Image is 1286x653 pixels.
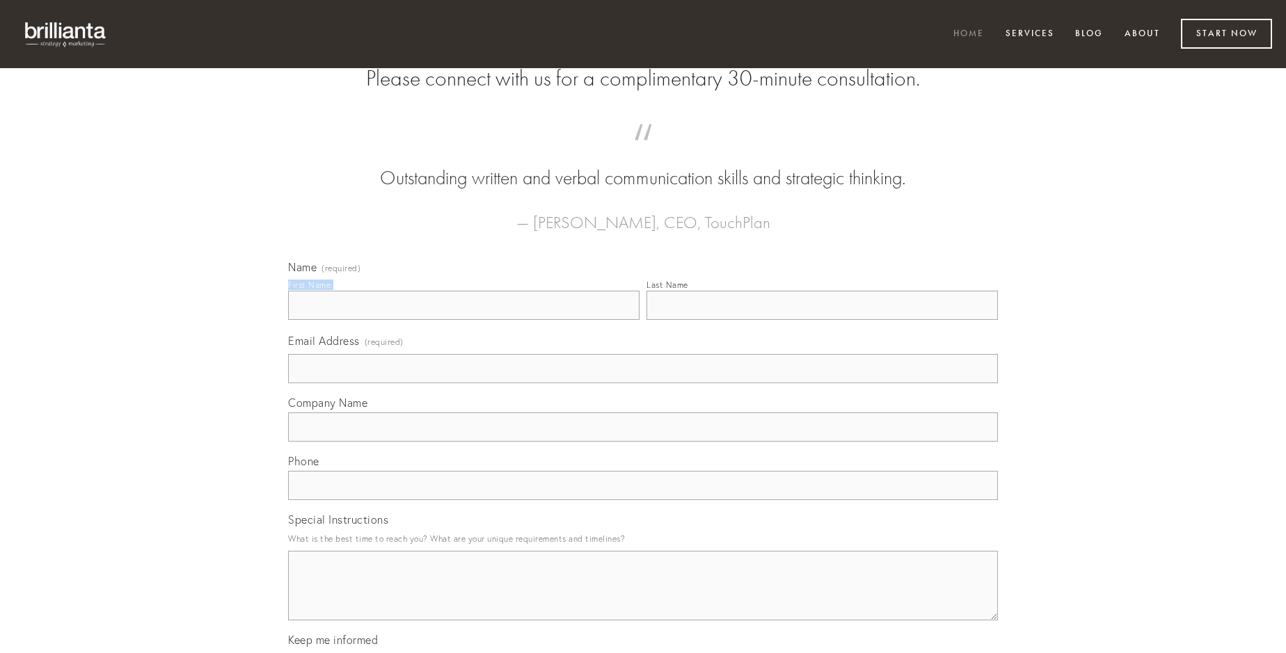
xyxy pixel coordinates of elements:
[1181,19,1272,49] a: Start Now
[288,65,998,92] h2: Please connect with us for a complimentary 30-minute consultation.
[310,138,976,165] span: “
[365,332,404,351] span: (required)
[1066,23,1112,46] a: Blog
[288,334,360,348] span: Email Address
[288,396,367,410] span: Company Name
[288,513,388,526] span: Special Instructions
[288,260,317,274] span: Name
[1116,23,1169,46] a: About
[997,23,1063,46] a: Services
[310,138,976,192] blockquote: Outstanding written and verbal communication skills and strategic thinking.
[321,264,360,273] span: (required)
[14,14,118,54] img: brillianta - research, strategy, marketing
[944,23,993,46] a: Home
[288,633,378,647] span: Keep me informed
[310,192,976,236] figcaption: — [PERSON_NAME], CEO, TouchPlan
[646,280,688,290] div: Last Name
[288,280,331,290] div: First Name
[288,529,998,548] p: What is the best time to reach you? What are your unique requirements and timelines?
[288,454,319,468] span: Phone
